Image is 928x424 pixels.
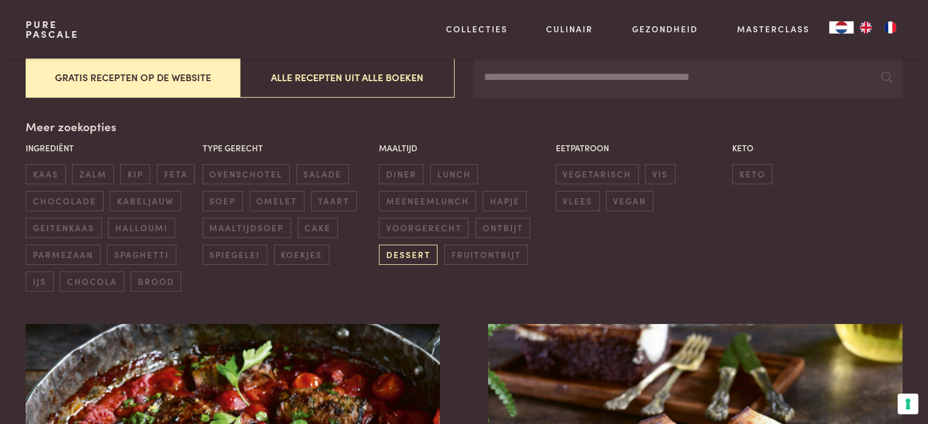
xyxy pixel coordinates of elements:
[250,191,304,211] span: omelet
[311,191,357,211] span: taart
[26,218,101,238] span: geitenkaas
[446,23,508,35] a: Collecties
[483,191,527,211] span: hapje
[732,142,902,154] p: Keto
[379,142,549,154] p: Maaltijd
[379,164,423,184] span: diner
[645,164,675,184] span: vis
[26,142,196,154] p: Ingrediënt
[556,164,639,184] span: vegetarisch
[203,191,243,211] span: soep
[444,245,528,265] span: fruitontbijt
[203,142,373,154] p: Type gerecht
[203,245,267,265] span: spiegelei
[732,164,772,184] span: keto
[26,191,103,211] span: chocolade
[120,164,150,184] span: kip
[854,21,902,34] ul: Language list
[60,271,124,292] span: chocola
[110,191,181,211] span: kabeljauw
[26,20,79,39] a: PurePascale
[203,218,291,238] span: maaltijdsoep
[298,218,338,238] span: cake
[26,245,100,265] span: parmezaan
[157,164,195,184] span: feta
[240,57,454,98] button: Alle recepten uit alle boeken
[475,218,530,238] span: ontbijt
[26,271,53,292] span: ijs
[379,245,437,265] span: dessert
[878,21,902,34] a: FR
[897,393,918,414] button: Uw voorkeuren voor toestemming voor trackingtechnologieën
[737,23,810,35] a: Masterclass
[546,23,593,35] a: Culinair
[26,164,65,184] span: kaas
[108,218,174,238] span: halloumi
[829,21,902,34] aside: Language selected: Nederlands
[26,57,240,98] button: Gratis recepten op de website
[430,164,478,184] span: lunch
[274,245,329,265] span: koekjes
[606,191,653,211] span: vegan
[632,23,698,35] a: Gezondheid
[107,245,176,265] span: spaghetti
[131,271,181,292] span: brood
[556,142,726,154] p: Eetpatroon
[379,218,469,238] span: voorgerecht
[829,21,854,34] a: NL
[72,164,113,184] span: zalm
[854,21,878,34] a: EN
[203,164,290,184] span: ovenschotel
[829,21,854,34] div: Language
[556,191,600,211] span: vlees
[379,191,476,211] span: meeneemlunch
[297,164,349,184] span: salade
